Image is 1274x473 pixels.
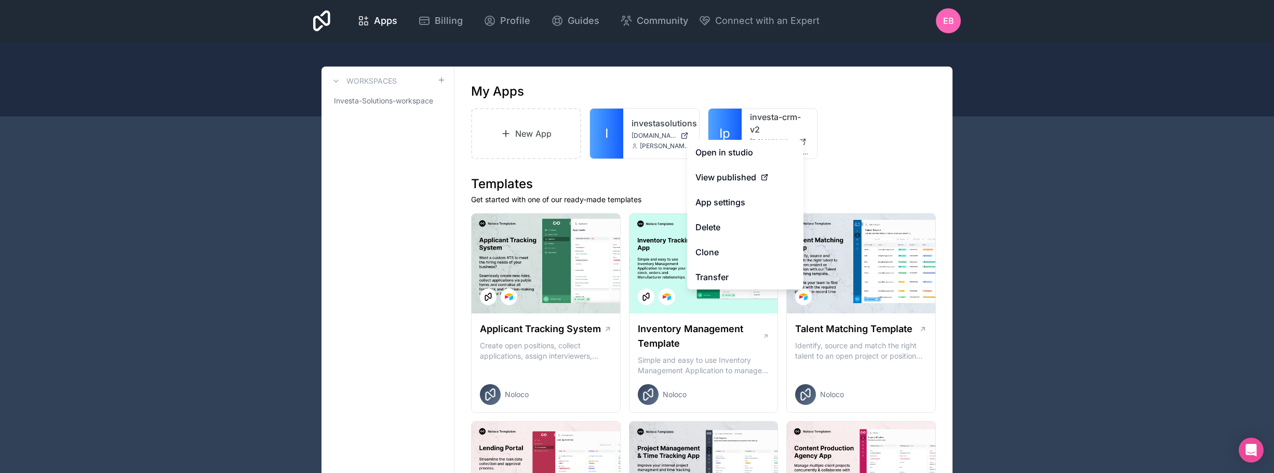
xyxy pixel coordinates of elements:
[687,240,803,265] a: Clone
[632,132,676,140] span: [DOMAIN_NAME]
[500,14,530,28] span: Profile
[750,111,809,136] a: investa-crm-v2
[1239,438,1264,463] div: Open Intercom Messenger
[471,194,936,205] p: Get started with one of our ready-made templates
[750,138,809,146] a: [DOMAIN_NAME]
[475,9,539,32] a: Profile
[799,293,808,301] img: Airtable Logo
[480,340,612,361] p: Create open positions, collect applications, assign interviewers, centralise candidate feedback a...
[687,190,803,215] a: App settings
[612,9,696,32] a: Community
[715,14,820,28] span: Connect with an Expert
[795,322,913,336] h1: Talent Matching Template
[820,389,844,400] span: Noloco
[590,109,623,159] a: I
[638,355,770,376] p: Simple and easy to use Inventory Management Application to manage your stock, orders and Manufact...
[349,9,406,32] a: Apps
[750,138,795,146] span: [DOMAIN_NAME]
[687,215,803,240] button: Delete
[687,140,803,165] a: Open in studio
[695,171,756,183] span: View published
[543,9,608,32] a: Guides
[637,14,688,28] span: Community
[505,389,529,400] span: Noloco
[471,176,936,192] h1: Templates
[505,293,513,301] img: Airtable Logo
[663,389,687,400] span: Noloco
[943,15,954,27] span: EB
[699,14,820,28] button: Connect with an Expert
[638,322,762,351] h1: Inventory Management Template
[346,76,397,86] h3: Workspaces
[719,125,730,142] span: Ip
[410,9,471,32] a: Billing
[605,125,608,142] span: I
[795,340,927,361] p: Identify, source and match the right talent to an open project or position with our Talent Matchi...
[330,75,397,87] a: Workspaces
[708,109,742,159] a: Ip
[471,83,524,100] h1: My Apps
[632,117,691,129] a: investasolutions
[471,108,581,159] a: New App
[687,265,803,290] a: Transfer
[632,132,691,140] a: [DOMAIN_NAME]
[330,91,446,110] a: Investa-Solutions-workspace
[374,14,397,28] span: Apps
[663,293,671,301] img: Airtable Logo
[435,14,463,28] span: Billing
[334,96,433,106] span: Investa-Solutions-workspace
[568,14,599,28] span: Guides
[687,165,803,190] a: View published
[480,322,601,336] h1: Applicant Tracking System
[640,142,691,150] span: [PERSON_NAME][EMAIL_ADDRESS][PERSON_NAME][DOMAIN_NAME]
